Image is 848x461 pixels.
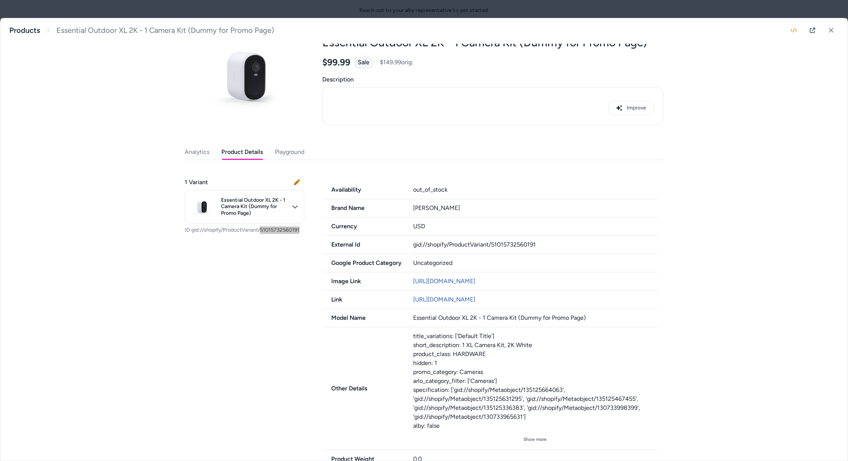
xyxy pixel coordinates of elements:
[322,75,663,84] span: Description
[322,295,404,304] span: Link
[322,384,404,393] span: Other Details
[413,185,658,194] div: out_of_stock
[185,190,304,223] button: Essential Outdoor XL 2K - 1 Camera Kit (Dummy for Promo Page)
[413,313,658,322] div: Essential Outdoor XL 2K - 1 Camera Kit (Dummy for Promo Page)
[322,313,404,322] span: Model Name
[413,222,658,231] div: USD
[322,259,404,267] span: Google Product Category
[185,145,209,160] button: Analytics
[380,58,413,67] span: $149.99 orig.
[221,145,263,160] button: Product Details
[413,240,658,249] div: gid://shopify/ProductVariant/51015732560191
[185,16,304,136] img: e2-XL-1cam-w.png
[221,197,288,217] span: Essential Outdoor XL 2K - 1 Camera Kit (Dummy for Promo Page)
[353,56,374,69] div: Sale
[413,259,658,267] div: Uncategorized
[9,26,274,35] nav: breadcrumb
[275,145,304,160] button: Playground
[9,26,40,35] a: Products
[413,296,475,303] a: [URL][DOMAIN_NAME]
[413,204,658,213] div: [PERSON_NAME]
[322,240,404,249] span: External Id
[322,204,404,213] span: Brand Name
[187,192,216,222] img: e2-XL-1cam-w.png
[185,226,304,234] p: ID: gid://shopify/ProductVariant/51015732560191
[322,57,350,68] span: $99.99
[322,222,404,231] span: Currency
[185,178,208,187] span: 1 Variant
[413,332,658,430] div: title_variations: ['Default Title'] short_description: 1 XL Camera Kit, 2K White product_class: H...
[322,277,404,286] span: Image Link
[56,26,274,35] span: Essential Outdoor XL 2K - 1 Camera Kit (Dummy for Promo Page)
[322,185,404,194] span: Availability
[608,101,654,115] button: Improve
[413,278,475,285] a: [URL][DOMAIN_NAME]
[413,433,658,445] button: Show more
